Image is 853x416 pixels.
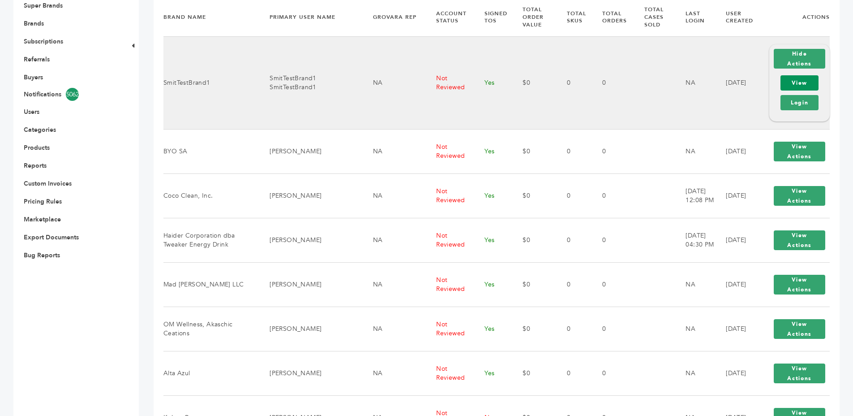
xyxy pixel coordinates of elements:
[362,36,425,129] td: NA
[24,1,63,10] a: Super Brands
[24,19,44,28] a: Brands
[674,36,715,129] td: NA
[774,275,825,295] button: View Actions
[511,173,556,218] td: $0
[774,230,825,250] button: View Actions
[591,218,633,262] td: 0
[24,143,50,152] a: Products
[556,262,591,307] td: 0
[425,262,473,307] td: Not Reviewed
[362,218,425,262] td: NA
[473,307,511,351] td: Yes
[258,173,362,218] td: [PERSON_NAME]
[362,173,425,218] td: NA
[24,215,61,224] a: Marketplace
[591,351,633,395] td: 0
[425,173,473,218] td: Not Reviewed
[511,36,556,129] td: $0
[674,307,715,351] td: NA
[163,173,258,218] td: Coco Clean, Inc.
[556,351,591,395] td: 0
[425,351,473,395] td: Not Reviewed
[674,262,715,307] td: NA
[362,307,425,351] td: NA
[163,351,258,395] td: Alta Azul
[24,197,62,206] a: Pricing Rules
[780,95,819,110] a: Login
[591,307,633,351] td: 0
[258,36,362,129] td: SmitTestBrand1 SmitTestBrand1
[163,218,258,262] td: Haider Corporation dba Tweaker Energy Drink
[362,351,425,395] td: NA
[511,218,556,262] td: $0
[715,218,758,262] td: [DATE]
[674,218,715,262] td: [DATE] 04:30 PM
[556,36,591,129] td: 0
[511,351,556,395] td: $0
[24,55,50,64] a: Referrals
[258,218,362,262] td: [PERSON_NAME]
[163,129,258,173] td: BYO SA
[163,262,258,307] td: Mad [PERSON_NAME] LLC
[258,307,362,351] td: [PERSON_NAME]
[774,186,825,206] button: View Actions
[774,319,825,339] button: View Actions
[362,129,425,173] td: NA
[425,129,473,173] td: Not Reviewed
[24,37,63,46] a: Subscriptions
[780,75,819,91] a: View
[511,262,556,307] td: $0
[24,73,43,82] a: Buyers
[473,173,511,218] td: Yes
[24,179,72,188] a: Custom Invoices
[258,129,362,173] td: [PERSON_NAME]
[715,36,758,129] td: [DATE]
[24,233,79,242] a: Export Documents
[591,129,633,173] td: 0
[715,262,758,307] td: [DATE]
[473,262,511,307] td: Yes
[425,36,473,129] td: Not Reviewed
[473,129,511,173] td: Yes
[591,36,633,129] td: 0
[674,351,715,395] td: NA
[715,173,758,218] td: [DATE]
[163,307,258,351] td: OM Wellness, Akaschic Ceations
[591,262,633,307] td: 0
[715,129,758,173] td: [DATE]
[362,262,425,307] td: NA
[425,218,473,262] td: Not Reviewed
[556,307,591,351] td: 0
[674,129,715,173] td: NA
[674,173,715,218] td: [DATE] 12:08 PM
[24,161,47,170] a: Reports
[774,142,825,161] button: View Actions
[66,88,79,101] span: 5062
[24,251,60,260] a: Bug Reports
[511,129,556,173] td: $0
[473,36,511,129] td: Yes
[715,307,758,351] td: [DATE]
[556,218,591,262] td: 0
[473,218,511,262] td: Yes
[473,351,511,395] td: Yes
[24,88,115,101] a: Notifications5062
[591,173,633,218] td: 0
[715,351,758,395] td: [DATE]
[258,351,362,395] td: [PERSON_NAME]
[556,173,591,218] td: 0
[774,364,825,383] button: View Actions
[425,307,473,351] td: Not Reviewed
[24,126,56,134] a: Categories
[24,108,39,116] a: Users
[258,262,362,307] td: [PERSON_NAME]
[511,307,556,351] td: $0
[774,49,825,69] button: Hide Actions
[163,36,258,129] td: SmitTestBrand1
[556,129,591,173] td: 0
